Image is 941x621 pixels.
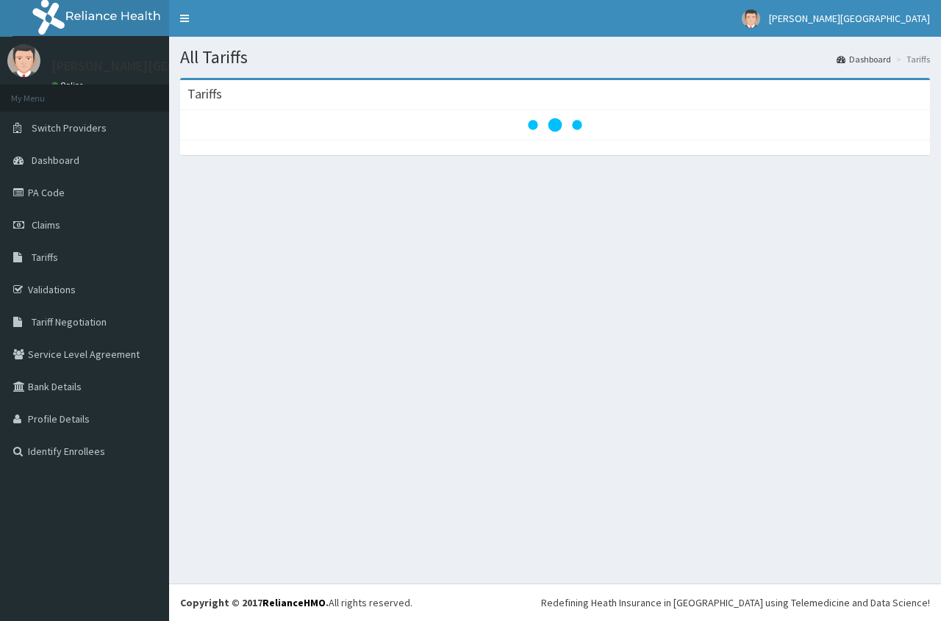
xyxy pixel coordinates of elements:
span: Tariffs [32,251,58,264]
h3: Tariffs [187,87,222,101]
span: [PERSON_NAME][GEOGRAPHIC_DATA] [769,12,930,25]
footer: All rights reserved. [169,584,941,621]
h1: All Tariffs [180,48,930,67]
svg: audio-loading [526,96,584,154]
span: Dashboard [32,154,79,167]
div: Redefining Heath Insurance in [GEOGRAPHIC_DATA] using Telemedicine and Data Science! [541,595,930,610]
span: Switch Providers [32,121,107,134]
a: RelianceHMO [262,596,326,609]
strong: Copyright © 2017 . [180,596,329,609]
span: Claims [32,218,60,231]
span: Tariff Negotiation [32,315,107,329]
a: Online [51,80,87,90]
img: User Image [7,44,40,77]
li: Tariffs [892,53,930,65]
p: [PERSON_NAME][GEOGRAPHIC_DATA] [51,60,269,73]
img: User Image [742,10,760,28]
a: Dashboard [837,53,891,65]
